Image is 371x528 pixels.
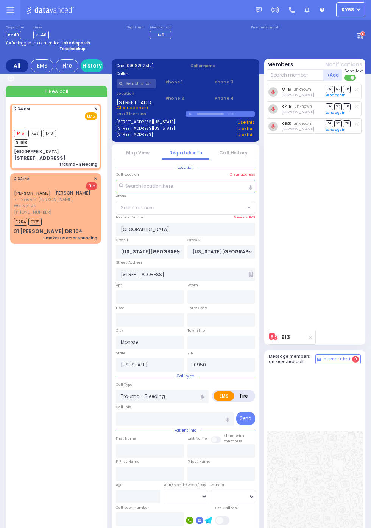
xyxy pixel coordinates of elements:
label: Location Name [116,215,143,220]
span: Shia Lieberman [281,109,314,115]
div: Fire [56,59,78,72]
label: Fire [234,391,254,401]
label: P Last Name [187,459,210,464]
span: Send text [344,68,363,74]
span: ✕ [94,176,97,182]
label: Medic on call [150,25,173,30]
a: Dispatch info [169,149,202,156]
label: P First Name [116,459,140,464]
span: unknown [294,104,312,109]
label: Cross 2 [187,237,201,243]
div: Year/Month/Week/Day [164,482,208,487]
img: message.svg [256,7,262,13]
span: [PHONE_NUMBER] [14,209,51,215]
div: All [6,59,28,72]
a: Send again [326,127,346,132]
span: M6 [158,32,164,38]
div: EMS [31,59,53,72]
span: [STREET_ADDRESS] [117,99,156,105]
button: Members [267,61,293,69]
a: K53 [281,121,291,126]
span: + New call [44,88,68,95]
label: Lines [33,25,49,30]
span: Phone 1 [165,79,205,85]
span: Fire [86,182,97,190]
a: History [81,59,103,72]
div: [GEOGRAPHIC_DATA] [14,149,59,154]
strong: Take dispatch [61,40,90,46]
input: Search a contact [117,79,156,88]
a: Send again [326,93,346,97]
div: Trauma - Bleeding [59,162,97,167]
span: TR [343,86,351,93]
span: [0908202512] [125,63,153,69]
span: unknown [293,121,311,126]
label: First Name [116,436,136,441]
span: DR [326,120,333,127]
label: Last Name [187,436,207,441]
strong: Take backup [59,46,86,52]
a: K48 [281,104,292,109]
a: [STREET_ADDRESS][US_STATE] [117,119,175,126]
span: Other building occupants [248,272,253,277]
span: Phone 4 [215,95,254,102]
span: M16 [14,130,27,137]
label: Clear address [230,172,255,177]
label: Dispatcher [6,25,25,30]
span: K-40 [33,31,49,39]
a: Use this [237,132,255,138]
span: Patient info [170,427,200,433]
span: Call type [173,373,198,379]
span: SO [334,86,342,93]
span: ky68 [341,6,354,13]
button: Internal Chat 0 [315,354,361,364]
label: Use Callback [215,505,238,511]
span: DR [326,86,333,93]
label: Township [187,328,205,333]
label: Call Type [116,382,132,387]
span: Lazer Schwimmer [281,92,314,98]
span: SO [334,103,342,110]
span: CAR4 [14,218,27,226]
span: Location [173,165,198,170]
span: Internal Chat [323,357,351,362]
small: Share with [224,433,244,438]
label: Call back number [116,505,149,510]
a: [STREET_ADDRESS][US_STATE] [117,126,175,132]
span: 2:32 PM [14,176,30,182]
span: K53 [28,130,42,137]
a: Use this [237,126,255,132]
span: unknown [293,86,311,92]
a: M16 [281,86,291,92]
span: FD75 [28,218,42,226]
label: Floor [116,305,124,311]
label: Turn off text [344,74,357,82]
input: Search location here [116,180,255,193]
label: Call Info [116,404,131,410]
button: ky68 [336,2,365,17]
label: ZIP [187,350,193,356]
label: State [116,350,126,356]
label: Night unit [126,25,143,30]
label: Caller: [117,71,181,77]
a: Send again [326,110,346,115]
button: +Add [323,69,342,81]
span: DR [326,103,333,110]
label: Fire units on call [251,25,279,30]
span: EMS [85,112,97,120]
div: Smoke Detector Sounding [43,235,97,241]
label: City [116,328,123,333]
label: EMS [214,391,234,401]
span: K48 [43,130,56,137]
span: [PERSON_NAME] [54,190,90,196]
a: 913 [281,335,290,340]
a: [PERSON_NAME] [14,190,51,196]
span: SO [334,120,342,127]
label: Cad: [117,63,181,69]
span: 2:34 PM [14,106,30,112]
label: Areas [116,193,126,199]
a: Use this [237,119,255,126]
span: Phone 2 [165,95,205,102]
label: Save as POI [234,215,255,220]
div: 31 [PERSON_NAME] DR 104 [14,228,83,235]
